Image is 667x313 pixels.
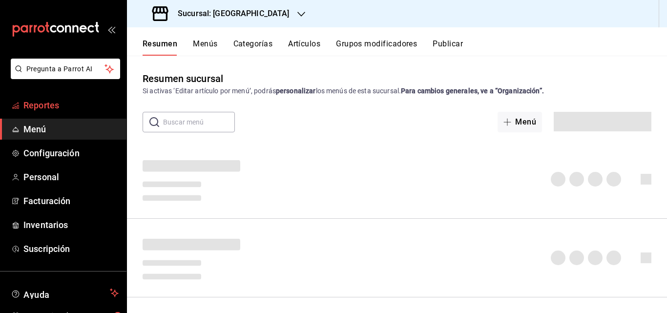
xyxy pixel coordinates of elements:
[143,39,667,56] div: navigation tabs
[23,287,106,299] span: Ayuda
[23,242,119,255] span: Suscripción
[143,86,651,96] div: Si activas ‘Editar artículo por menú’, podrás los menús de esta sucursal.
[26,64,105,74] span: Pregunta a Parrot AI
[143,39,177,56] button: Resumen
[336,39,417,56] button: Grupos modificadores
[170,8,290,20] h3: Sucursal: [GEOGRAPHIC_DATA]
[23,170,119,184] span: Personal
[401,87,544,95] strong: Para cambios generales, ve a “Organización”.
[11,59,120,79] button: Pregunta a Parrot AI
[233,39,273,56] button: Categorías
[7,71,120,81] a: Pregunta a Parrot AI
[107,25,115,33] button: open_drawer_menu
[288,39,320,56] button: Artículos
[23,194,119,208] span: Facturación
[433,39,463,56] button: Publicar
[498,112,542,132] button: Menú
[163,112,235,132] input: Buscar menú
[23,123,119,136] span: Menú
[23,99,119,112] span: Reportes
[143,71,223,86] div: Resumen sucursal
[276,87,316,95] strong: personalizar
[23,146,119,160] span: Configuración
[23,218,119,231] span: Inventarios
[193,39,217,56] button: Menús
